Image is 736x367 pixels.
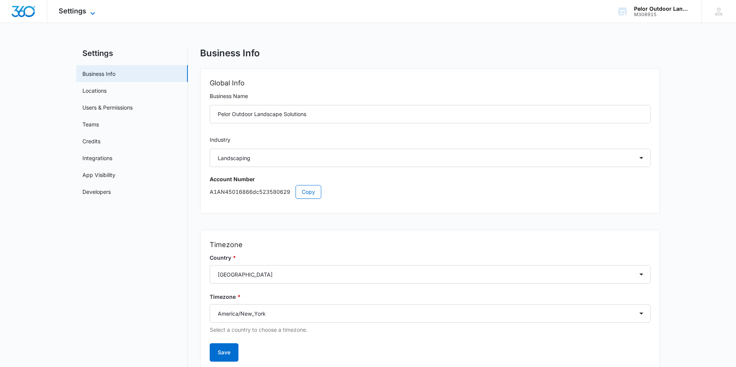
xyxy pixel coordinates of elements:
a: Users & Permissions [82,103,133,111]
h2: Timezone [210,239,651,250]
a: Credits [82,137,100,145]
label: Business Name [210,92,651,100]
button: Save [210,343,238,362]
label: Country [210,254,651,262]
label: Industry [210,136,651,144]
div: account id [634,12,690,17]
a: App Visibility [82,171,115,179]
a: Developers [82,188,111,196]
a: Business Info [82,70,115,78]
h2: Settings [76,48,188,59]
h2: Global Info [210,78,651,88]
a: Locations [82,87,107,95]
span: Copy [302,188,315,196]
a: Teams [82,120,99,128]
span: Settings [59,7,86,15]
strong: Account Number [210,176,255,182]
div: account name [634,6,690,12]
a: Integrations [82,154,112,162]
button: Copy [296,185,321,199]
p: A1AN45016866dc523580629 [210,185,651,199]
p: Select a country to choose a timezone. [210,326,651,334]
h1: Business Info [200,48,260,59]
label: Timezone [210,293,651,301]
